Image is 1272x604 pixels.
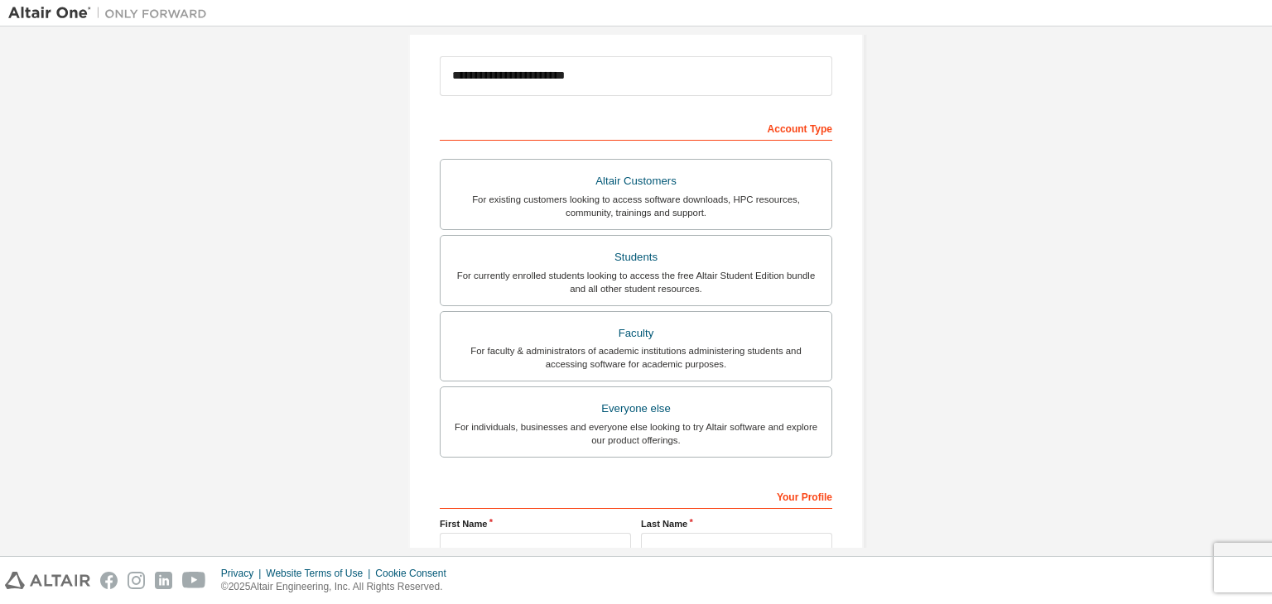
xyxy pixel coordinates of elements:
p: © 2025 Altair Engineering, Inc. All Rights Reserved. [221,580,456,594]
img: linkedin.svg [155,572,172,589]
img: instagram.svg [128,572,145,589]
div: For currently enrolled students looking to access the free Altair Student Edition bundle and all ... [450,269,821,295]
div: Faculty [450,322,821,345]
img: Altair One [8,5,215,22]
div: Privacy [221,567,266,580]
label: Last Name [641,517,832,530]
img: facebook.svg [100,572,118,589]
div: Website Terms of Use [266,567,375,580]
div: Your Profile [440,482,832,509]
div: Altair Customers [450,170,821,193]
div: For faculty & administrators of academic institutions administering students and accessing softwa... [450,344,821,371]
img: altair_logo.svg [5,572,90,589]
div: For existing customers looking to access software downloads, HPC resources, community, trainings ... [450,193,821,219]
label: First Name [440,517,631,530]
div: Students [450,246,821,269]
div: For individuals, businesses and everyone else looking to try Altair software and explore our prod... [450,420,821,447]
div: Account Type [440,114,832,141]
img: youtube.svg [182,572,206,589]
div: Everyone else [450,397,821,420]
div: Cookie Consent [375,567,455,580]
